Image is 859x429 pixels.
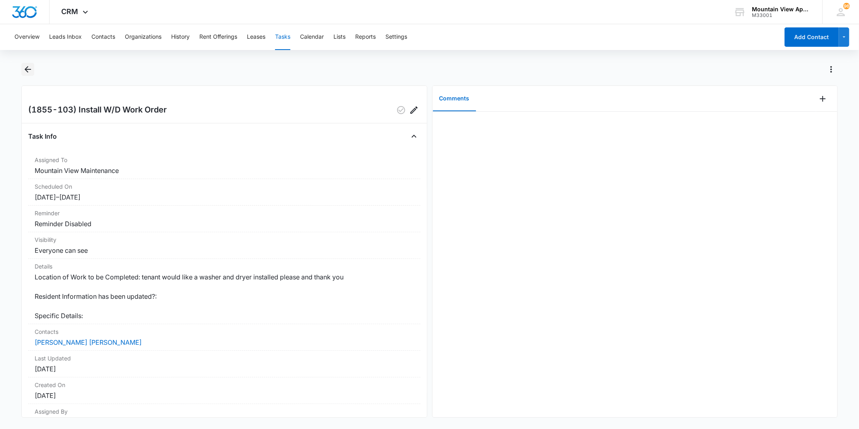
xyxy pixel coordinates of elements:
[385,24,407,50] button: Settings
[28,104,167,117] h2: (1855-103) Install W/D Work Order
[752,6,811,12] div: account name
[333,24,346,50] button: Lists
[784,27,839,47] button: Add Contact
[825,63,838,76] button: Actions
[35,219,414,229] dd: Reminder Disabled
[843,3,850,9] div: notifications count
[355,24,376,50] button: Reports
[35,246,414,255] dd: Everyone can see
[171,24,190,50] button: History
[35,182,414,191] dt: Scheduled On
[28,206,420,232] div: ReminderReminder Disabled
[28,131,57,141] h4: Task Info
[35,272,414,321] dd: Location of Work to be Completed: tenant would like a washer and dryer installed please and thank...
[35,364,414,374] dd: [DATE]
[199,24,237,50] button: Rent Offerings
[21,63,34,76] button: Back
[49,24,82,50] button: Leads Inbox
[35,338,142,346] a: [PERSON_NAME] [PERSON_NAME]
[125,24,161,50] button: Organizations
[14,24,39,50] button: Overview
[843,3,850,9] span: 96
[62,7,79,16] span: CRM
[408,130,420,143] button: Close
[28,351,420,377] div: Last Updated[DATE]
[35,209,414,217] dt: Reminder
[35,262,414,271] dt: Details
[28,259,420,324] div: DetailsLocation of Work to be Completed: tenant would like a washer and dryer installed please an...
[35,381,414,389] dt: Created On
[91,24,115,50] button: Contacts
[35,166,414,175] dd: Mountain View Maintenance
[752,12,811,18] div: account id
[35,354,414,362] dt: Last Updated
[28,152,420,179] div: Assigned ToMountain View Maintenance
[28,179,420,206] div: Scheduled On[DATE]–[DATE]
[35,327,414,336] dt: Contacts
[28,232,420,259] div: VisibilityEveryone can see
[28,324,420,351] div: Contacts[PERSON_NAME] [PERSON_NAME]
[35,407,414,416] dt: Assigned By
[275,24,290,50] button: Tasks
[35,235,414,244] dt: Visibility
[816,92,829,105] button: Add Comment
[35,156,414,164] dt: Assigned To
[35,391,414,400] dd: [DATE]
[300,24,324,50] button: Calendar
[35,192,414,202] dd: [DATE] – [DATE]
[408,104,420,117] button: Edit
[433,86,476,111] button: Comments
[28,377,420,404] div: Created On[DATE]
[247,24,265,50] button: Leases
